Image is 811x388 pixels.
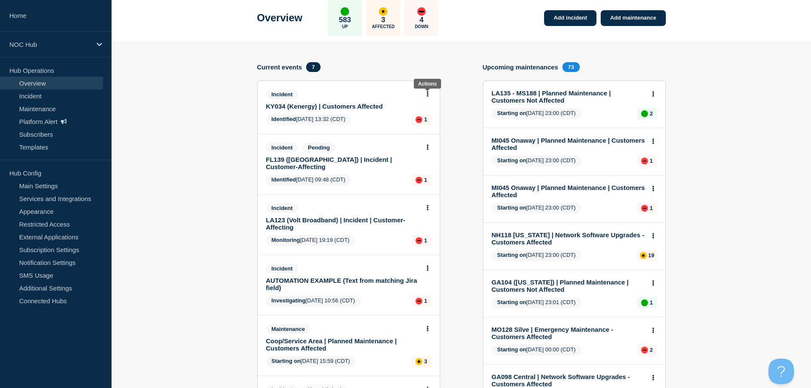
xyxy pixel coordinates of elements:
h4: Upcoming maintenances [483,63,559,71]
p: 1 [424,298,427,304]
a: NH118 [US_STATE] | Network Software Upgrades - Customers Affected [492,231,645,246]
p: Affected [372,24,395,29]
a: FL139 ([GEOGRAPHIC_DATA]) | Incident | Customer-Affecting [266,156,420,170]
p: 1 [424,177,427,183]
div: Actions [418,81,437,87]
a: LA123 (Volt Broadband) | Incident | Customer-Affecting [266,216,420,231]
div: up [641,299,648,306]
h1: Overview [257,12,303,24]
p: Up [342,24,348,29]
span: Incident [266,203,298,213]
a: GA098 Central | Network Software Upgrades - Customers Affected [492,373,645,388]
span: [DATE] 23:00 (CDT) [492,108,582,119]
div: up [641,110,648,117]
p: 2 [650,347,653,353]
div: down [641,205,648,212]
p: 583 [339,16,351,24]
a: KY034 (Kenergy) | Customers Affected [266,103,420,110]
p: 1 [650,158,653,164]
p: 3 [381,16,385,24]
p: NOC Hub [9,41,91,48]
div: affected [416,358,422,365]
a: LA135 - MS188 | Planned Maintenance | Customers Not Affected [492,89,645,104]
span: Investigating [272,297,306,304]
p: 1 [424,116,427,123]
a: MO128 Silve | Emergency Maintenance - Customers Affected [492,326,645,340]
a: Add incident [544,10,596,26]
div: down [641,158,648,164]
div: up [341,7,349,16]
p: 1 [650,205,653,211]
div: down [641,347,648,354]
span: Incident [266,143,298,152]
a: GA104 ([US_STATE]) | Planned Maintenance | Customers Not Affected [492,279,645,293]
span: Identified [272,116,296,122]
p: 3 [424,358,427,365]
p: Down [415,24,428,29]
span: [DATE] 00:00 (CDT) [492,345,582,356]
span: [DATE] 23:01 (CDT) [492,297,582,308]
div: affected [640,252,647,259]
span: Starting on [497,252,527,258]
a: AUTOMATION EXAMPLE (Text from matching Jira field) [266,277,420,291]
span: Identified [272,176,296,183]
span: [DATE] 23:00 (CDT) [492,155,582,167]
p: 1 [650,299,653,306]
span: [DATE] 23:00 (CDT) [492,250,582,261]
h4: Current events [257,63,302,71]
span: [DATE] 10:56 (CDT) [266,296,361,307]
span: [DATE] 23:00 (CDT) [492,203,582,214]
span: Incident [266,89,298,99]
div: down [416,116,422,123]
span: [DATE] 09:48 (CDT) [266,175,351,186]
span: [DATE] 13:32 (CDT) [266,114,351,125]
div: down [416,177,422,184]
div: affected [379,7,387,16]
a: Add maintenance [601,10,665,26]
div: down [416,237,422,244]
span: Monitoring [272,237,300,243]
div: down [417,7,426,16]
p: 19 [648,252,654,259]
a: MI045 Onaway | Planned Maintenance | Customers Affected [492,137,645,151]
a: MI045 Onaway | Planned Maintenance | Customers Affected [492,184,645,198]
span: Starting on [497,110,527,116]
div: down [416,298,422,305]
span: 73 [562,62,579,72]
span: Starting on [497,346,527,353]
span: [DATE] 15:59 (CDT) [266,356,356,367]
p: 4 [420,16,424,24]
span: [DATE] 19:19 (CDT) [266,235,355,246]
p: 1 [424,237,427,244]
span: Incident [266,264,298,273]
a: Coop/Service Area | Planned Maintenance | Customers Affected [266,337,420,352]
p: 2 [650,110,653,117]
span: Starting on [272,358,301,364]
span: Starting on [497,204,527,211]
span: Starting on [497,299,527,305]
span: Starting on [497,157,527,164]
span: Pending [302,143,335,152]
span: 7 [306,62,320,72]
iframe: Help Scout Beacon - Open [768,359,794,384]
span: Maintenance [266,324,311,334]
